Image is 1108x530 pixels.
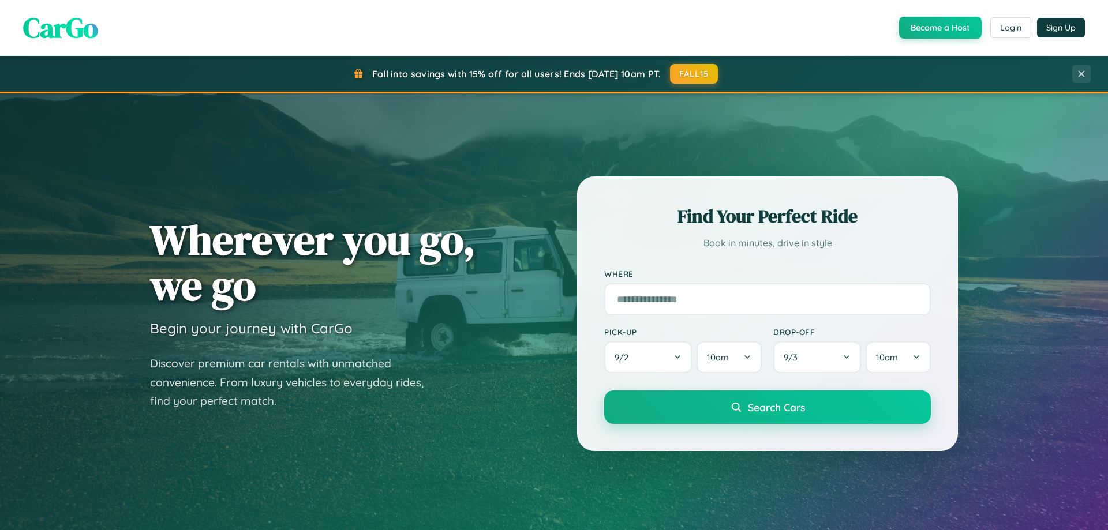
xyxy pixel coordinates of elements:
[372,68,661,80] span: Fall into savings with 15% off for all users! Ends [DATE] 10am PT.
[899,17,982,39] button: Become a Host
[784,352,803,363] span: 9 / 3
[604,390,931,424] button: Search Cars
[150,217,476,308] h1: Wherever you go, we go
[773,327,931,337] label: Drop-off
[150,354,439,411] p: Discover premium car rentals with unmatched convenience. From luxury vehicles to everyday rides, ...
[604,341,692,373] button: 9/2
[150,319,353,337] h3: Begin your journey with CarGo
[876,352,898,363] span: 10am
[615,352,634,363] span: 9 / 2
[604,204,931,229] h2: Find Your Perfect Ride
[990,17,1031,38] button: Login
[604,235,931,251] p: Book in minutes, drive in style
[604,269,931,279] label: Where
[1037,18,1085,37] button: Sign Up
[604,327,762,337] label: Pick-up
[707,352,729,363] span: 10am
[866,341,931,373] button: 10am
[773,341,861,373] button: 9/3
[670,64,718,84] button: FALL15
[23,9,98,47] span: CarGo
[697,341,762,373] button: 10am
[748,401,805,414] span: Search Cars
